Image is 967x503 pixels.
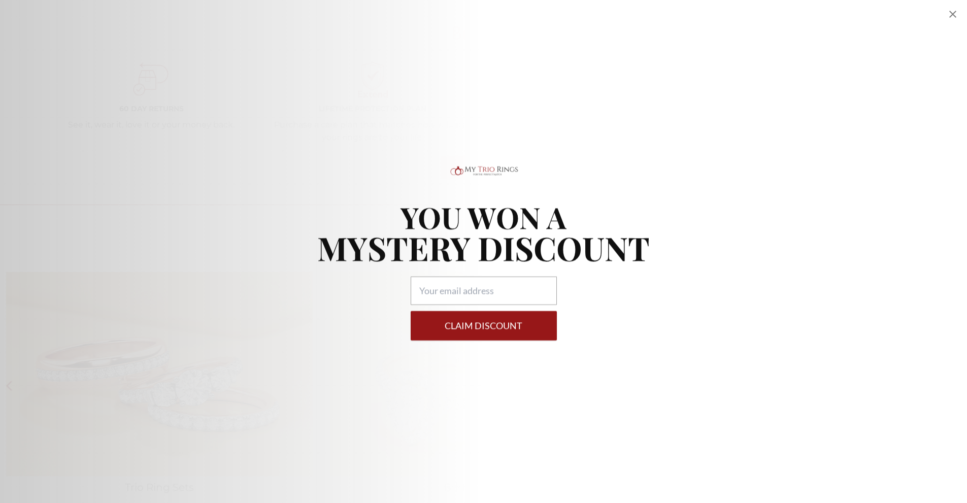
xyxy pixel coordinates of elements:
p: MYSTERY DISCOUNT [317,231,650,264]
button: Claim DISCOUNT [411,311,557,340]
p: YOU WON A [317,202,650,231]
img: Logo [448,163,519,178]
input: Your email address [411,276,557,305]
div: Close popup [947,8,959,20]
